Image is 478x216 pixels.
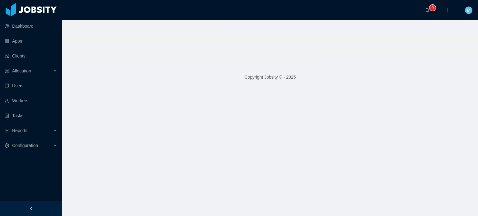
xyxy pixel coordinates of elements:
[5,80,57,92] a: icon: robotUsers
[5,128,9,133] i: icon: line-chart
[425,8,429,12] i: icon: bell
[5,69,9,73] i: icon: solution
[62,67,478,88] footer: Copyright Jobsity © - 2025
[467,7,471,14] span: M
[12,128,27,133] span: Reports
[12,143,38,148] span: Configuration
[429,5,436,11] sup: 0
[5,94,57,107] a: icon: userWorkers
[5,143,9,148] i: icon: setting
[445,8,449,12] i: icon: plus
[5,35,57,47] a: icon: appstoreApps
[12,68,31,73] span: Allocation
[5,20,57,32] a: icon: pie-chartDashboard
[5,109,57,122] a: icon: profileTasks
[5,50,57,62] a: icon: auditClients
